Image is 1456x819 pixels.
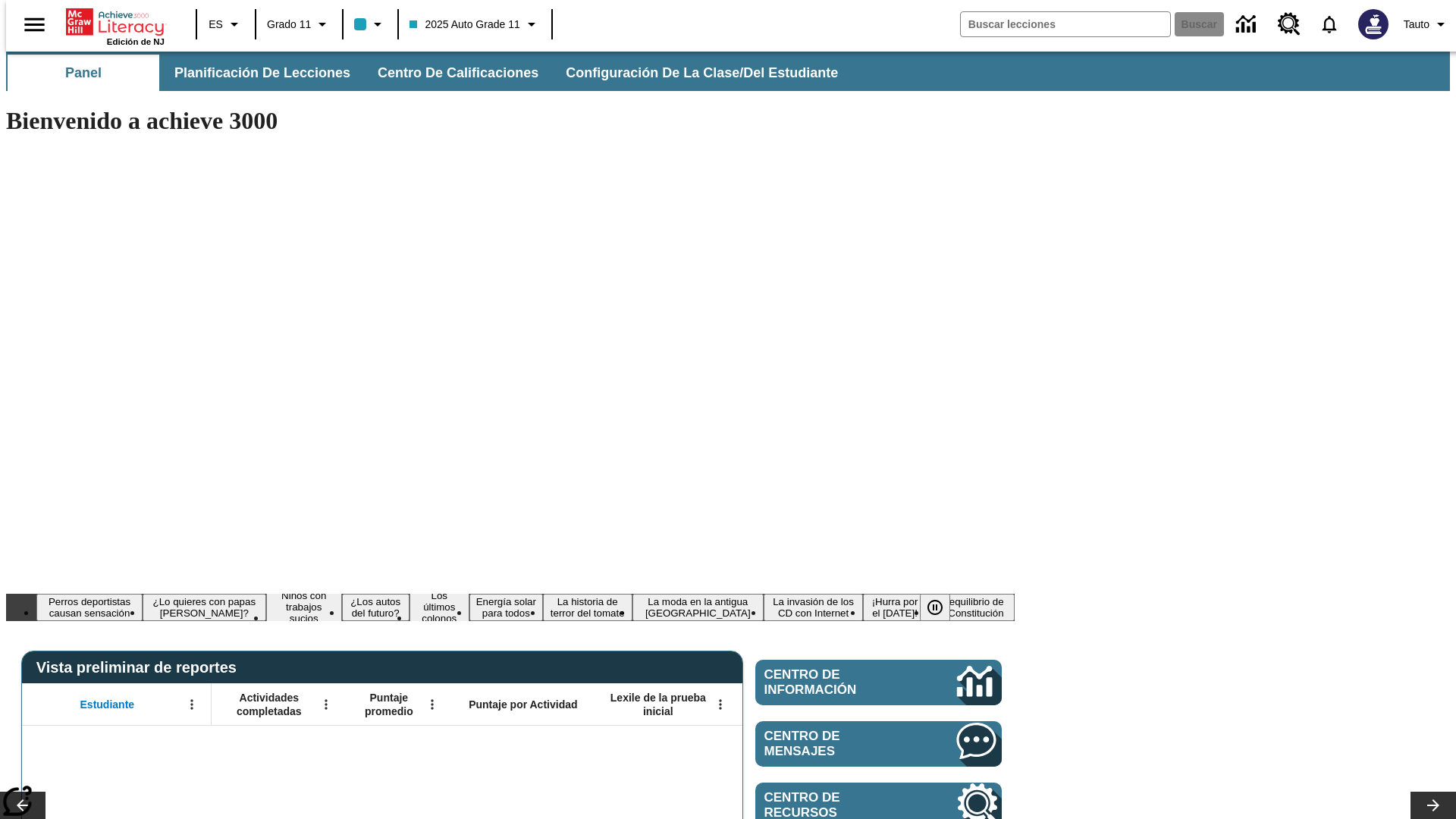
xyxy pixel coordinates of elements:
[1404,17,1429,33] span: Tauto
[6,52,1450,91] div: Subbarra de navegación
[266,588,342,626] button: Diapositiva 3 Niños con trabajos sucios
[174,64,350,82] span: Planificación de lecciones
[353,691,425,718] span: Puntaje promedio
[927,594,1015,621] button: Diapositiva 11 El equilibrio de la Constitución
[66,5,165,46] div: Portada
[66,7,165,37] a: Portada
[378,64,538,82] span: Centro de calificaciones
[1269,4,1310,45] a: Centro de recursos, Se abrirá en una pestaña nueva.
[348,11,393,38] button: El color de la clase es azul claro. Cambiar el color de la clase.
[469,698,577,711] span: Puntaje por Actividad
[863,594,927,621] button: Diapositiva 10 ¡Hurra por el Día de la Constitución!
[764,667,906,698] span: Centro de información
[920,594,950,621] button: Pausar
[202,11,250,38] button: Lenguaje: ES, Selecciona un idioma
[65,64,102,82] span: Panel
[1410,792,1456,819] button: Carrusel de lecciones, seguir
[603,691,714,718] span: Lexile de la prueba inicial
[764,729,912,759] span: Centro de mensajes
[920,594,965,621] div: Pausar
[421,693,444,716] button: Abrir menú
[554,55,850,91] button: Configuración de la clase/del estudiante
[219,691,319,718] span: Actividades completadas
[8,55,159,91] button: Panel
[1398,11,1456,38] button: Perfil/Configuración
[469,594,543,621] button: Diapositiva 6 Energía solar para todos
[6,55,852,91] div: Subbarra de navegación
[755,660,1002,705] a: Centro de información
[12,2,57,47] button: Abrir el menú lateral
[80,698,135,711] span: Estudiante
[261,11,337,38] button: Grado: Grado 11, Elige un grado
[342,594,409,621] button: Diapositiva 4 ¿Los autos del futuro?
[366,55,551,91] button: Centro de calificaciones
[1310,5,1349,44] a: Notificaciones
[755,721,1002,767] a: Centro de mensajes
[764,594,863,621] button: Diapositiva 9 La invasión de los CD con Internet
[1227,4,1269,45] a: Centro de información
[961,12,1170,36] input: Buscar campo
[36,594,143,621] button: Diapositiva 1 Perros deportistas causan sensación
[6,107,1015,135] h1: Bienvenido a achieve 3000
[107,37,165,46] span: Edición de NJ
[709,693,732,716] button: Abrir menú
[209,17,223,33] span: ES
[267,17,311,33] span: Grado 11
[409,17,519,33] span: 2025 Auto Grade 11
[543,594,632,621] button: Diapositiva 7 La historia de terror del tomate
[409,588,469,626] button: Diapositiva 5 Los últimos colonos
[143,594,266,621] button: Diapositiva 2 ¿Lo quieres con papas fritas?
[315,693,337,716] button: Abrir menú
[566,64,838,82] span: Configuración de la clase/del estudiante
[403,11,546,38] button: Clase: 2025 Auto Grade 11, Selecciona una clase
[36,659,244,676] span: Vista preliminar de reportes
[1358,9,1389,39] img: Avatar
[180,693,203,716] button: Abrir menú
[632,594,764,621] button: Diapositiva 8 La moda en la antigua Roma
[1349,5,1398,44] button: Escoja un nuevo avatar
[162,55,362,91] button: Planificación de lecciones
